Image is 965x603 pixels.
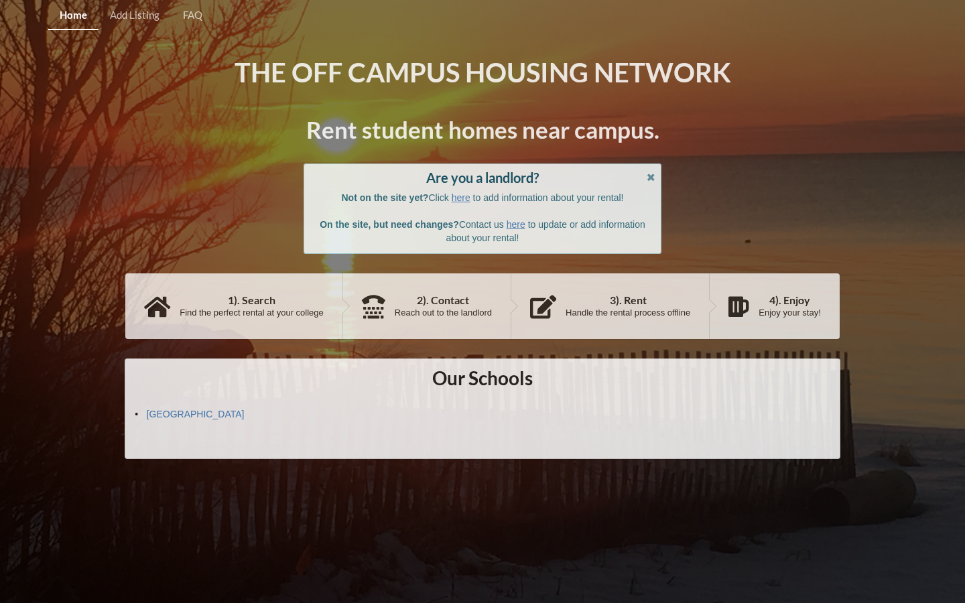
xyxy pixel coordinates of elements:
div: Handle the rental process offline [566,308,690,318]
div: 4). Enjoy [759,295,821,306]
h1: The Off Campus Housing Network [235,56,731,90]
a: Add Listing [99,1,171,30]
a: here [507,219,525,230]
b: On the site, but need changes? [320,219,459,230]
a: here [452,192,470,203]
div: Are you a landlord? [318,171,647,184]
div: 3). Rent [566,295,690,306]
span: Contact us to update or add information about your rental! [320,219,645,243]
b: Not on the site yet? [342,192,429,203]
a: Home [48,1,99,30]
span: Click to add information about your rental! [342,192,624,203]
div: Enjoy your stay! [759,308,821,318]
div: 1). Search [180,295,324,306]
div: Reach out to the landlord [395,308,492,318]
a: [GEOGRAPHIC_DATA] [147,409,245,419]
div: 2). Contact [395,295,492,306]
h1: Our Schools [432,366,533,390]
div: Find the perfect rental at your college [180,308,324,318]
h1: Rent student homes near campus. [306,115,659,145]
a: FAQ [172,1,214,30]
